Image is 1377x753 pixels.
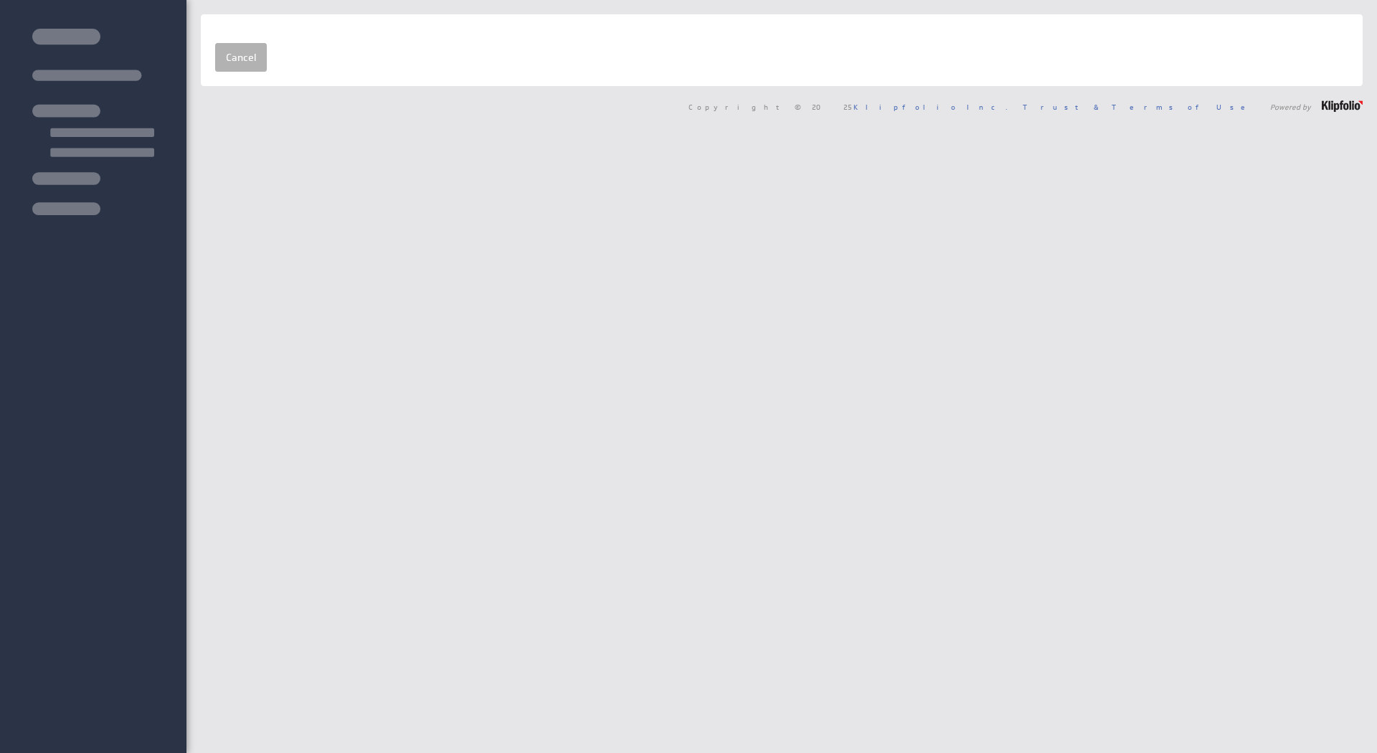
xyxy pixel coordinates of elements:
a: Trust & Terms of Use [1023,102,1255,112]
a: Klipfolio Inc. [853,102,1008,112]
span: Copyright © 2025 [688,103,1008,110]
img: logo-footer.png [1322,100,1363,112]
img: skeleton-sidenav.svg [32,29,154,215]
a: Cancel [215,43,267,72]
span: Powered by [1270,103,1311,110]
